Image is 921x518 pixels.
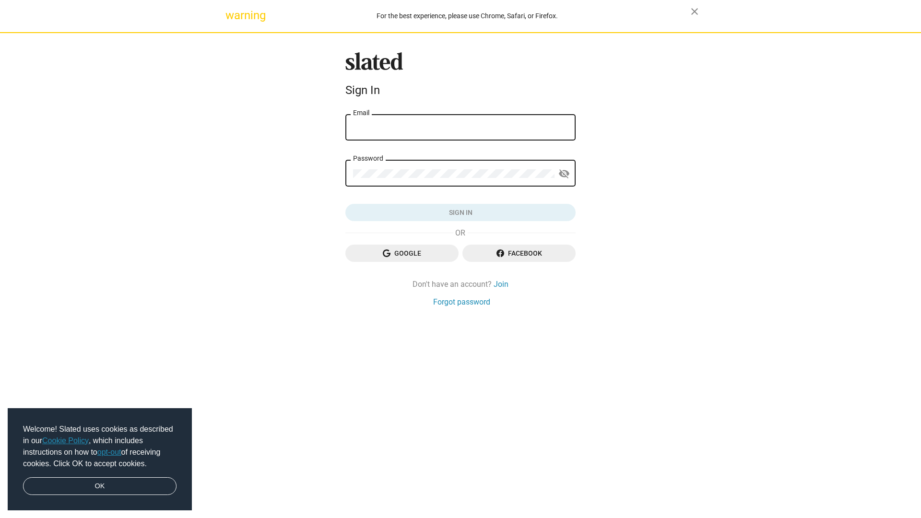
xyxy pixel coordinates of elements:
a: Cookie Policy [42,436,89,445]
sl-branding: Sign In [345,52,576,101]
div: Sign In [345,83,576,97]
mat-icon: warning [225,10,237,21]
div: For the best experience, please use Chrome, Safari, or Firefox. [244,10,691,23]
a: Forgot password [433,297,490,307]
a: Join [494,279,508,289]
span: Welcome! Slated uses cookies as described in our , which includes instructions on how to of recei... [23,424,177,470]
span: Facebook [470,245,568,262]
div: cookieconsent [8,408,192,511]
a: opt-out [97,448,121,456]
span: Google [353,245,451,262]
mat-icon: close [689,6,700,17]
button: Show password [555,165,574,184]
button: Google [345,245,459,262]
mat-icon: visibility_off [558,166,570,181]
div: Don't have an account? [345,279,576,289]
button: Facebook [462,245,576,262]
a: dismiss cookie message [23,477,177,495]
